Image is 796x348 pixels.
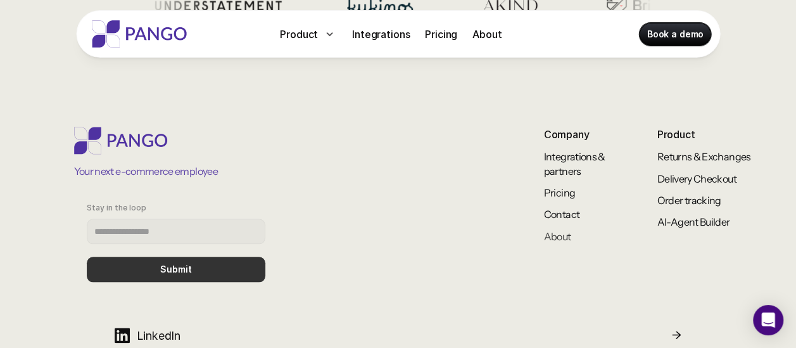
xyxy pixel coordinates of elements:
[657,127,759,142] p: Product
[657,216,730,228] a: AI-Agent Builder
[352,27,410,42] p: Integrations
[640,23,711,46] a: Book a demo
[420,24,462,44] a: Pricing
[657,172,736,185] a: Delivery Checkout
[87,203,146,212] p: Stay in the loop
[74,164,218,178] p: Your next e-commerce employee
[544,230,571,243] a: About
[657,194,721,207] a: Order tracking
[160,264,192,275] p: Submit
[544,186,576,199] a: Pricing
[280,27,318,42] p: Product
[87,219,265,244] input: Stay in the loop
[472,27,502,42] p: About
[657,150,751,163] a: Returns & Exchanges
[137,327,181,344] p: LinkedIn
[544,208,580,221] a: Contact
[347,24,415,44] a: Integrations
[544,127,614,142] p: Company
[467,24,507,44] a: About
[425,27,457,42] p: Pricing
[647,28,704,41] p: Book a demo
[753,305,783,335] div: Open Intercom Messenger
[87,257,265,282] button: Submit
[544,150,607,177] a: Integrations & partners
